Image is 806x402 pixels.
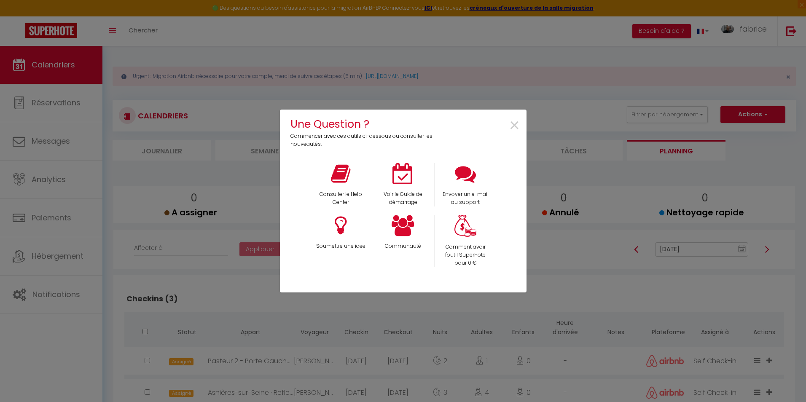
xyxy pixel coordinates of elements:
[509,116,520,135] button: Close
[315,242,366,250] p: Soumettre une idee
[378,242,428,250] p: Communauté
[315,190,366,206] p: Consulter le Help Center
[509,113,520,139] span: ×
[440,243,491,267] p: Comment avoir l'outil SuperHote pour 0 €
[290,132,438,148] p: Commencer avec ces outils ci-dessous ou consulter les nouveautés.
[378,190,428,206] p: Voir le Guide de démarrage
[440,190,491,206] p: Envoyer un e-mail au support
[454,215,476,237] img: Money bag
[290,116,438,132] h4: Une Question ?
